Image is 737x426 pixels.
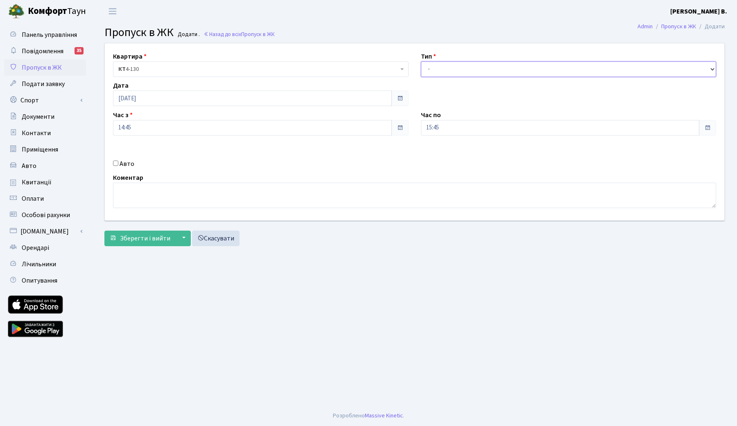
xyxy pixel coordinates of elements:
span: Панель управління [22,30,77,39]
a: Особові рахунки [4,207,86,223]
a: [PERSON_NAME] В. [670,7,727,16]
span: Зберегти і вийти [120,234,170,243]
a: Назад до всіхПропуск в ЖК [203,30,275,38]
button: Зберегти і вийти [104,231,176,246]
small: Додати . [176,31,200,38]
a: Контакти [4,125,86,141]
span: Пропуск в ЖК [22,63,62,72]
div: Розроблено . [333,411,404,420]
span: Опитування [22,276,57,285]
b: КТ [118,65,126,73]
a: Massive Kinetic [365,411,403,420]
a: Лічильники [4,256,86,272]
img: logo.png [8,3,25,20]
span: Таун [28,5,86,18]
span: Авто [22,161,36,170]
a: Опитування [4,272,86,289]
span: <b>КТ</b>&nbsp;&nbsp;&nbsp;&nbsp;4-130 [118,65,398,73]
span: Приміщення [22,145,58,154]
a: Спорт [4,92,86,109]
a: Приміщення [4,141,86,158]
a: Документи [4,109,86,125]
span: Документи [22,112,54,121]
label: Час з [113,110,133,120]
span: Пропуск в ЖК [241,30,275,38]
span: Квитанції [22,178,52,187]
a: Оплати [4,190,86,207]
span: Оплати [22,194,44,203]
label: Час по [421,110,441,120]
label: Квартира [113,52,147,61]
a: Орендарі [4,240,86,256]
span: Подати заявку [22,79,65,88]
label: Дата [113,81,129,91]
a: Admin [638,22,653,31]
a: Повідомлення35 [4,43,86,59]
span: Повідомлення [22,47,63,56]
li: Додати [696,22,725,31]
a: Пропуск в ЖК [661,22,696,31]
span: Особові рахунки [22,211,70,220]
button: Переключити навігацію [102,5,123,18]
label: Коментар [113,173,143,183]
a: [DOMAIN_NAME] [4,223,86,240]
a: Скасувати [192,231,240,246]
nav: breadcrumb [625,18,737,35]
b: Комфорт [28,5,67,18]
span: Орендарі [22,243,49,252]
a: Квитанції [4,174,86,190]
a: Авто [4,158,86,174]
div: 35 [75,47,84,54]
a: Пропуск в ЖК [4,59,86,76]
a: Подати заявку [4,76,86,92]
span: Контакти [22,129,51,138]
label: Тип [421,52,436,61]
span: <b>КТ</b>&nbsp;&nbsp;&nbsp;&nbsp;4-130 [113,61,409,77]
span: Лічильники [22,260,56,269]
a: Панель управління [4,27,86,43]
label: Авто [120,159,134,169]
span: Пропуск в ЖК [104,24,174,41]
